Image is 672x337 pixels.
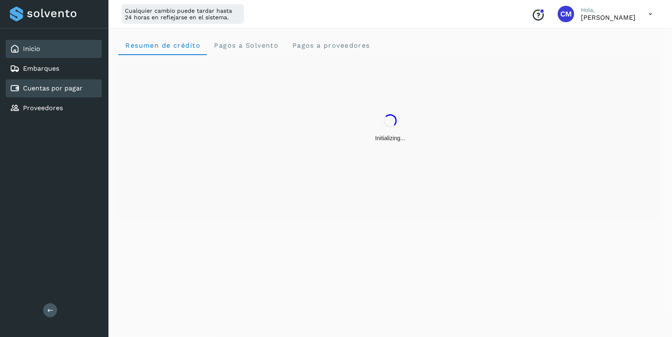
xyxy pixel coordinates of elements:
[6,60,102,78] div: Embarques
[23,65,59,72] a: Embarques
[125,42,200,49] span: Resumen de crédito
[581,14,635,21] p: Cynthia Mendoza
[122,4,244,24] div: Cualquier cambio puede tardar hasta 24 horas en reflejarse en el sistema.
[581,7,635,14] p: Hola,
[6,40,102,58] div: Inicio
[6,99,102,117] div: Proveedores
[23,84,83,92] a: Cuentas por pagar
[214,42,278,49] span: Pagos a Solvento
[292,42,370,49] span: Pagos a proveedores
[6,79,102,97] div: Cuentas por pagar
[23,45,40,53] a: Inicio
[23,104,63,112] a: Proveedores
